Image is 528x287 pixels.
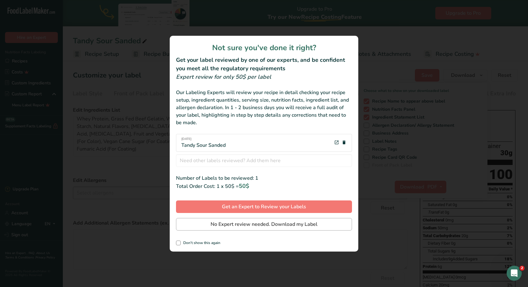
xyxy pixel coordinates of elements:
h2: Get your label reviewed by one of our experts, and be confident you meet all the regulatory requi... [176,56,352,73]
div: Expert review for only 50$ per label [176,73,352,81]
h1: Not sure you've done it right? [176,42,352,53]
button: No Expert review needed. Download my Label [176,218,352,231]
div: Tandy Sour Sanded [181,137,226,149]
span: Don't show this again [181,241,220,245]
span: [DATE] [181,137,226,141]
div: Our Labeling Experts will review your recipe in detail checking your recipe setup, ingredient qua... [176,89,352,126]
div: Number of Labels to be reviewed: 1 [176,174,352,182]
span: Get an Expert to Review your Labels [222,203,306,210]
input: Need other labels reviewed? Add them here [176,154,352,167]
button: Get an Expert to Review your Labels [176,200,352,213]
span: 50$ [239,182,249,190]
span: 2 [520,266,525,271]
iframe: Intercom live chat [507,266,522,281]
div: Total Order Cost: 1 x 50$ = [176,182,352,190]
span: No Expert review needed. Download my Label [211,221,317,228]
